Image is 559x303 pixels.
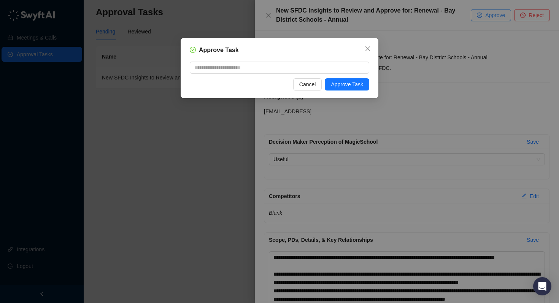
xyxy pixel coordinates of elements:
span: close [365,46,371,52]
span: check-circle [190,47,196,53]
span: Cancel [299,80,316,89]
button: Approve Task [325,78,369,90]
div: Open Intercom Messenger [533,277,551,295]
h5: Approve Task [199,46,239,55]
button: Close [362,43,374,55]
span: Approve Task [331,80,363,89]
button: Cancel [293,78,322,90]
